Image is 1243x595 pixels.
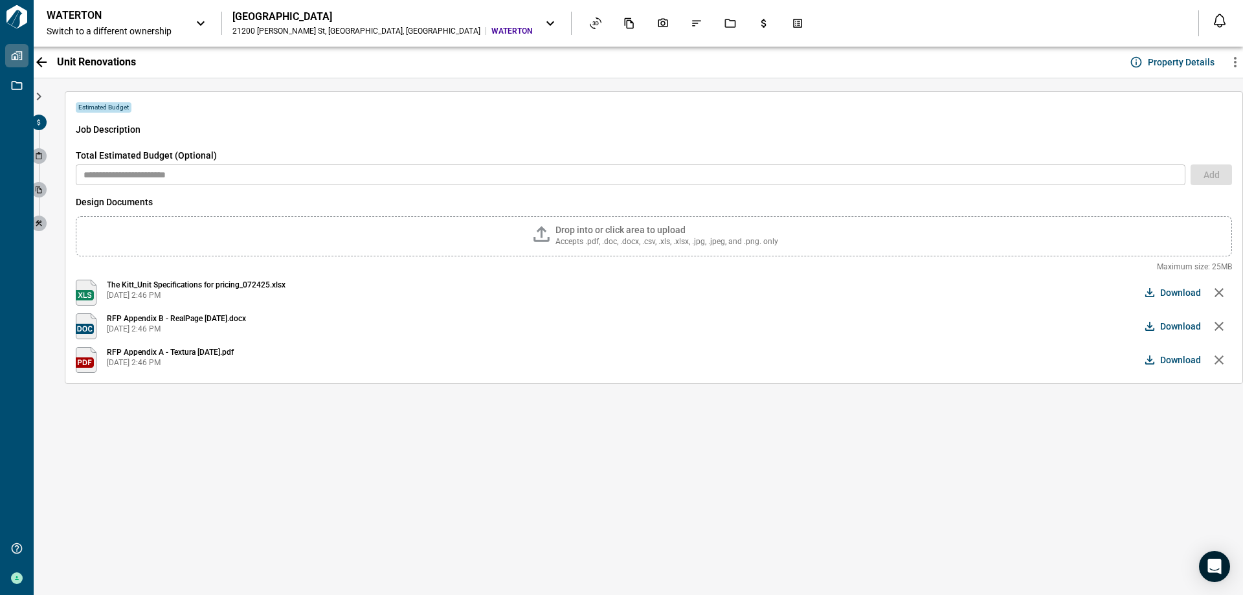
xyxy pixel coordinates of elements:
div: Jobs [717,12,744,34]
div: 21200 [PERSON_NAME] St , [GEOGRAPHIC_DATA] , [GEOGRAPHIC_DATA] [232,26,480,36]
span: [DATE] 2:46 PM [107,324,246,334]
span: WATERTON [491,26,532,36]
button: Download [1142,280,1206,306]
div: Open Intercom Messenger [1199,551,1230,582]
button: Download [1142,347,1206,373]
div: [GEOGRAPHIC_DATA] [232,10,532,23]
span: Property Details [1148,56,1215,69]
span: The Kitt_Unit Specifications for pricing_072425.xlsx [107,280,286,290]
span: Total Estimated Budget (Optional) [76,149,1232,162]
span: Download [1160,320,1201,333]
div: Asset View [582,12,609,34]
div: Issues & Info [683,12,710,34]
button: Property Details [1127,52,1220,73]
span: RFP Appendix A - Textura [DATE].pdf [107,347,234,357]
div: Documents [616,12,643,34]
div: Budgets [750,12,778,34]
img: xlsx [76,280,96,306]
span: Drop into or click area to upload [555,225,686,235]
span: Estimated Budget [76,102,131,113]
span: [DATE] 2:46 PM [107,290,286,300]
span: Accepts .pdf, .doc, .docx, .csv, .xls, .xlsx, .jpg, .jpeg, and .png. only [555,236,778,247]
span: Unit Renovations [57,56,136,69]
button: Download [1142,313,1206,339]
div: Photos [649,12,677,34]
span: Maximum size: 25MB [76,262,1232,272]
button: Open notification feed [1209,10,1230,31]
span: Switch to a different ownership [47,25,183,38]
span: Design Documents [76,196,1232,208]
span: Download [1160,286,1201,299]
span: [DATE] 2:46 PM [107,357,234,368]
span: Download [1160,354,1201,366]
span: RFP Appendix B - RealPage [DATE].docx [107,313,246,324]
p: WATERTON [47,9,163,22]
span: Job Description [76,123,1232,136]
img: pdf [76,347,96,373]
div: Takeoff Center [784,12,811,34]
img: docx [76,313,96,339]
